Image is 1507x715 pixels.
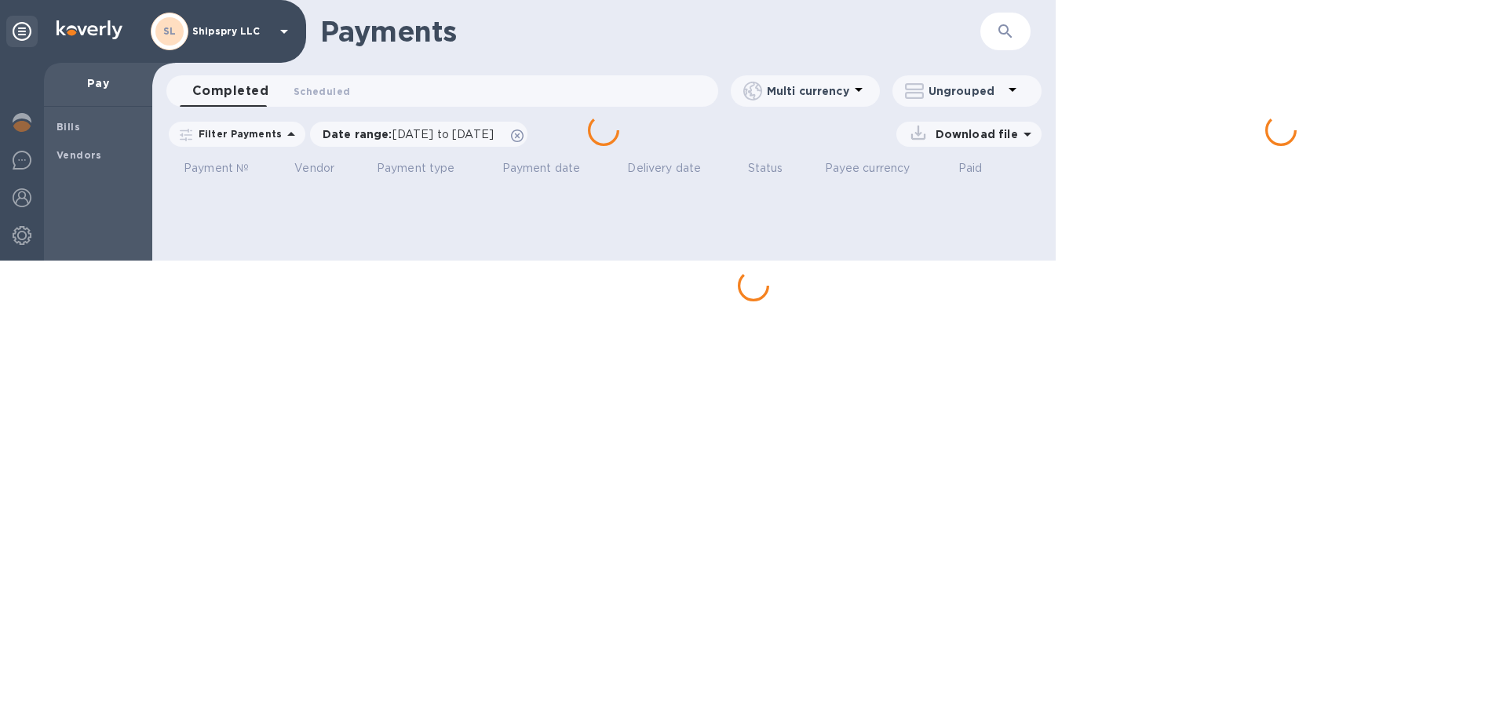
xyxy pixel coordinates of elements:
p: Payee currency [825,160,910,177]
p: Pay [57,75,140,91]
p: Ungrouped [929,83,1003,99]
p: Filter Payments [192,127,282,140]
span: Payment type [377,160,476,177]
p: Delivery date [627,160,701,177]
p: Payment type [377,160,455,177]
p: Download file [929,126,1018,142]
span: Scheduled [294,83,350,100]
p: Payment № [184,160,249,177]
span: Payment № [184,160,269,177]
span: Vendor [294,160,355,177]
span: Paid [958,160,1003,177]
p: Payment date [502,160,581,177]
span: Payment date [502,160,601,177]
p: Shipspry LLC [192,26,271,37]
div: Date range:[DATE] to [DATE] [310,122,527,147]
b: Bills [57,121,80,133]
span: [DATE] to [DATE] [392,128,494,140]
span: Payee currency [825,160,931,177]
b: Vendors [57,149,102,161]
p: Date range : [323,126,502,142]
span: Status [748,160,804,177]
h1: Payments [320,15,980,48]
p: Vendor [294,160,334,177]
p: Status [748,160,783,177]
span: Delivery date [627,160,721,177]
p: Multi currency [767,83,849,99]
div: Unpin categories [6,16,38,47]
p: Paid [958,160,983,177]
span: Completed [192,80,268,102]
b: SL [163,25,177,37]
img: Logo [57,20,122,39]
